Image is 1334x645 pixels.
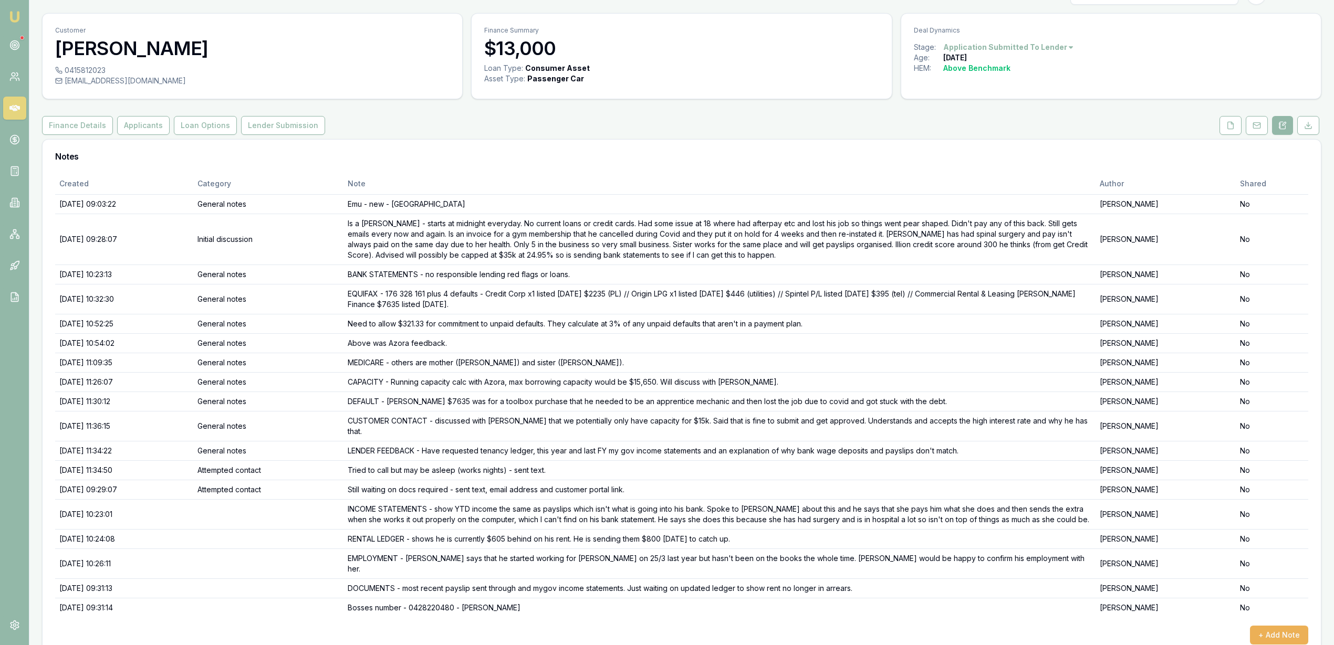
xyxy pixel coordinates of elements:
[343,353,1096,372] td: MEDICARE - others are mother ([PERSON_NAME]) and sister ([PERSON_NAME]).
[193,353,343,372] td: General notes
[343,214,1096,265] td: Is a [PERSON_NAME] - starts at midnight everyday. No current loans or credit cards. Had some issu...
[193,314,343,333] td: General notes
[55,548,193,578] td: [DATE] 10:26:11
[484,26,879,35] p: Finance Summary
[193,392,343,411] td: General notes
[55,392,193,411] td: [DATE] 11:30:12
[1236,284,1308,314] td: No
[914,63,943,73] div: HEM:
[1096,314,1236,333] td: [PERSON_NAME]
[1096,372,1236,392] td: [PERSON_NAME]
[484,73,525,84] div: Asset Type :
[55,152,1308,161] h3: Notes
[1236,314,1308,333] td: No
[193,214,343,265] td: Initial discussion
[343,333,1096,353] td: Above was Azora feedback.
[55,265,193,284] td: [DATE] 10:23:13
[55,26,450,35] p: Customer
[343,284,1096,314] td: EQUIFAX - 176 328 161 plus 4 defaults - Credit Corp x1 listed [DATE] $2235 (PL) // Origin LPG x1 ...
[1096,548,1236,578] td: [PERSON_NAME]
[1236,598,1308,617] td: No
[55,76,450,86] div: [EMAIL_ADDRESS][DOMAIN_NAME]
[914,52,943,63] div: Age:
[343,499,1096,529] td: INCOME STATEMENTS - show YTD income the same as payslips which isn't what is going into his bank....
[1236,441,1308,460] td: No
[943,42,1075,52] button: Application Submitted To Lender
[55,38,450,59] h3: [PERSON_NAME]
[343,173,1096,194] th: Note
[193,411,343,441] td: General notes
[193,333,343,353] td: General notes
[1096,284,1236,314] td: [PERSON_NAME]
[55,372,193,392] td: [DATE] 11:26:07
[343,392,1096,411] td: DEFAULT - [PERSON_NAME] $7635 was for a toolbox purchase that he needed to be an apprentice mecha...
[55,194,193,214] td: [DATE] 09:03:22
[193,441,343,460] td: General notes
[55,480,193,499] td: [DATE] 09:29:07
[1096,392,1236,411] td: [PERSON_NAME]
[55,353,193,372] td: [DATE] 11:09:35
[193,372,343,392] td: General notes
[1236,499,1308,529] td: No
[1096,480,1236,499] td: [PERSON_NAME]
[55,284,193,314] td: [DATE] 10:32:30
[1236,353,1308,372] td: No
[343,441,1096,460] td: LENDER FEEDBACK - Have requested tenancy ledger, this year and last FY my gov income statements a...
[343,480,1096,499] td: Still waiting on docs required - sent text, email address and customer portal link.
[343,314,1096,333] td: Need to allow $321.33 for commitment to unpaid defaults. They calculate at 3% of any unpaid defau...
[1096,353,1236,372] td: [PERSON_NAME]
[241,116,325,135] button: Lender Submission
[55,65,450,76] div: 0415812023
[1096,214,1236,265] td: [PERSON_NAME]
[1236,372,1308,392] td: No
[1096,598,1236,617] td: [PERSON_NAME]
[193,173,343,194] th: Category
[343,265,1096,284] td: BANK STATEMENTS - no responsible lending red flags or loans.
[55,314,193,333] td: [DATE] 10:52:25
[115,116,172,135] a: Applicants
[343,411,1096,441] td: CUSTOMER CONTACT - discussed with [PERSON_NAME] that we potentially only have capacity for $15k. ...
[343,460,1096,480] td: Tried to call but may be asleep (works nights) - sent text.
[172,116,239,135] a: Loan Options
[239,116,327,135] a: Lender Submission
[1236,578,1308,598] td: No
[1236,392,1308,411] td: No
[55,411,193,441] td: [DATE] 11:36:15
[1236,548,1308,578] td: No
[343,194,1096,214] td: Emu - new - [GEOGRAPHIC_DATA]
[42,116,113,135] button: Finance Details
[174,116,237,135] button: Loan Options
[55,214,193,265] td: [DATE] 09:28:07
[1236,480,1308,499] td: No
[193,194,343,214] td: General notes
[343,372,1096,392] td: CAPACITY - Running capacity calc with Azora, max borrowing capacity would be $15,650. Will discus...
[42,116,115,135] a: Finance Details
[55,598,193,617] td: [DATE] 09:31:14
[1096,529,1236,548] td: [PERSON_NAME]
[1236,460,1308,480] td: No
[914,26,1308,35] p: Deal Dynamics
[55,529,193,548] td: [DATE] 10:24:08
[193,460,343,480] td: Attempted contact
[1096,333,1236,353] td: [PERSON_NAME]
[1096,194,1236,214] td: [PERSON_NAME]
[343,548,1096,578] td: EMPLOYMENT - [PERSON_NAME] says that he started working for [PERSON_NAME] on 25/3 last year but h...
[343,578,1096,598] td: DOCUMENTS - most recent payslip sent through and mygov income statements. Just waiting on updated...
[55,173,193,194] th: Created
[1096,173,1236,194] th: Author
[1250,626,1308,644] button: + Add Note
[193,284,343,314] td: General notes
[55,460,193,480] td: [DATE] 11:34:50
[1096,460,1236,480] td: [PERSON_NAME]
[1096,411,1236,441] td: [PERSON_NAME]
[1236,194,1308,214] td: No
[343,529,1096,548] td: RENTAL LEDGER - shows he is currently $605 behind on his rent. He is sending them $800 [DATE] to ...
[1096,265,1236,284] td: [PERSON_NAME]
[943,52,967,63] div: [DATE]
[525,63,590,73] div: Consumer Asset
[1236,173,1308,194] th: Shared
[193,480,343,499] td: Attempted contact
[484,63,523,73] div: Loan Type:
[8,10,21,23] img: emu-icon-u.png
[55,441,193,460] td: [DATE] 11:34:22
